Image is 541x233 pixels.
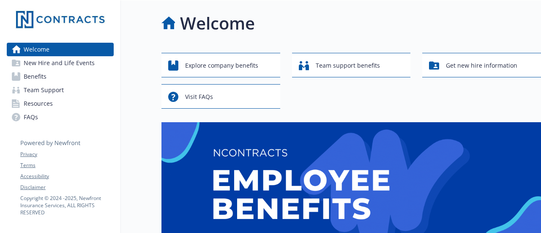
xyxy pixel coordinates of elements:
[161,84,280,109] button: Visit FAQs
[24,56,95,70] span: New Hire and Life Events
[161,53,280,77] button: Explore company benefits
[7,83,114,97] a: Team Support
[7,56,114,70] a: New Hire and Life Events
[24,110,38,124] span: FAQs
[316,58,380,74] span: Team support benefits
[20,195,113,216] p: Copyright © 2024 - 2025 , Newfront Insurance Services, ALL RIGHTS RESERVED
[24,43,49,56] span: Welcome
[7,110,114,124] a: FAQs
[180,11,255,36] h1: Welcome
[185,58,258,74] span: Explore company benefits
[24,70,46,83] span: Benefits
[24,97,53,110] span: Resources
[422,53,541,77] button: Get new hire information
[20,151,113,158] a: Privacy
[446,58,517,74] span: Get new hire information
[24,83,64,97] span: Team Support
[7,70,114,83] a: Benefits
[20,184,113,191] a: Disclaimer
[292,53,411,77] button: Team support benefits
[20,162,113,169] a: Terms
[7,97,114,110] a: Resources
[185,89,213,105] span: Visit FAQs
[7,43,114,56] a: Welcome
[20,173,113,180] a: Accessibility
